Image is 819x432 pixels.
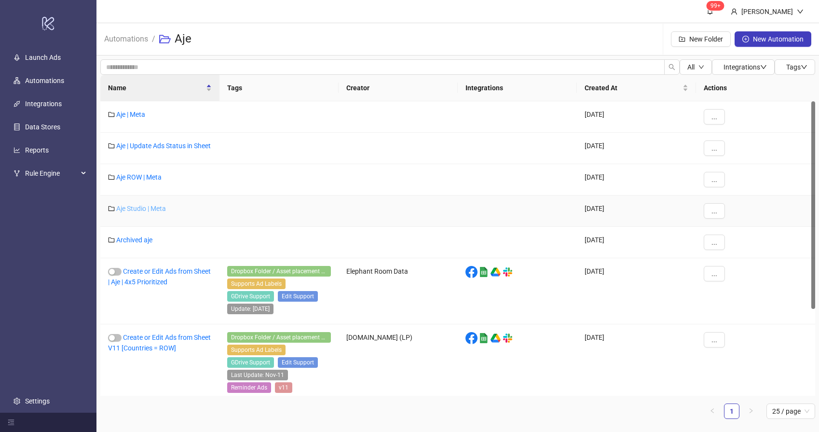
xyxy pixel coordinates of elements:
li: 1 [724,404,739,419]
span: Dropbox Folder / Asset placement detection [227,266,331,277]
span: bell [707,8,713,14]
button: left [705,404,720,419]
span: ... [711,336,717,344]
div: [DOMAIN_NAME] (LP) [339,324,458,403]
button: Integrationsdown [712,59,775,75]
a: Launch Ads [25,54,61,61]
div: [DATE] [577,133,696,164]
span: folder-add [679,36,685,42]
a: Aje | Meta [116,111,145,118]
a: Create or Edit Ads from Sheet | Aje | 4x5 Prioritized [108,267,211,286]
span: Update: 21-10-2024 [227,304,273,314]
span: v11 [275,382,292,393]
a: 1 [724,404,739,418]
span: Supports Ad Labels [227,345,286,355]
span: down [801,64,807,70]
span: user [731,8,737,15]
span: Last Update: Nov-11 [227,370,288,380]
div: Elephant Room Data [339,258,458,324]
a: Aje ROW | Meta [116,173,162,181]
span: ... [711,144,717,152]
th: Integrations [458,75,577,101]
a: Settings [25,397,50,405]
span: All [687,63,695,71]
span: menu-fold [8,419,14,426]
span: folder [108,142,115,149]
div: [DATE] [577,324,696,403]
span: ... [711,270,717,278]
a: Automations [102,33,150,43]
span: New Automation [753,35,804,43]
span: fork [14,170,20,177]
div: [DATE] [577,258,696,324]
span: folder [108,111,115,118]
div: [DATE] [577,164,696,195]
span: GDrive Support [227,291,274,302]
span: Dropbox Folder / Asset placement detection [227,332,331,343]
li: Next Page [743,404,759,419]
span: right [748,408,754,414]
button: New Automation [735,31,811,47]
span: Rule Engine [25,164,78,183]
span: folder [108,205,115,212]
span: ... [711,176,717,183]
span: New Folder [689,35,723,43]
span: Edit Support [278,291,318,302]
span: folder [108,174,115,181]
span: down [797,8,804,15]
th: Tags [219,75,339,101]
span: Supports Ad Labels [227,279,286,289]
div: [DATE] [577,101,696,133]
th: Created At [577,75,696,101]
span: ... [711,113,717,121]
div: [DATE] [577,195,696,227]
button: ... [704,203,725,219]
a: Data Stores [25,123,60,131]
a: Aje | Update Ads Status in Sheet [116,142,211,150]
span: folder-open [159,33,171,45]
li: Previous Page [705,404,720,419]
a: Aje Studio | Meta [116,205,166,212]
li: / [152,24,155,55]
button: ... [704,235,725,250]
button: Tagsdown [775,59,815,75]
h3: Aje [175,31,191,47]
button: ... [704,332,725,348]
th: Actions [696,75,815,101]
span: Integrations [723,63,767,71]
span: search [669,64,675,70]
span: Name [108,83,204,93]
th: Name [100,75,219,101]
button: ... [704,266,725,281]
div: Page Size [766,404,815,419]
button: ... [704,109,725,125]
span: 25 / page [772,404,809,418]
div: [PERSON_NAME] [737,6,797,17]
span: Edit Support [278,357,318,368]
span: GDrive Support [227,357,274,368]
span: ... [711,238,717,246]
a: Automations [25,77,64,84]
a: Create or Edit Ads from Sheet V11 [Countries = ROW] [108,334,211,352]
th: Creator [339,75,458,101]
span: Created At [585,83,681,93]
button: right [743,404,759,419]
a: Reports [25,146,49,154]
span: down [698,64,704,70]
span: plus-circle [742,36,749,42]
span: Tags [786,63,807,71]
span: Reminder Ads [227,382,271,393]
button: Alldown [680,59,712,75]
span: down [760,64,767,70]
button: ... [704,172,725,187]
button: New Folder [671,31,731,47]
button: ... [704,140,725,156]
span: ... [711,207,717,215]
div: [DATE] [577,227,696,258]
span: left [710,408,715,414]
a: Integrations [25,100,62,108]
sup: 1576 [707,1,724,11]
a: Archived aje [116,236,152,244]
span: folder [108,237,115,243]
